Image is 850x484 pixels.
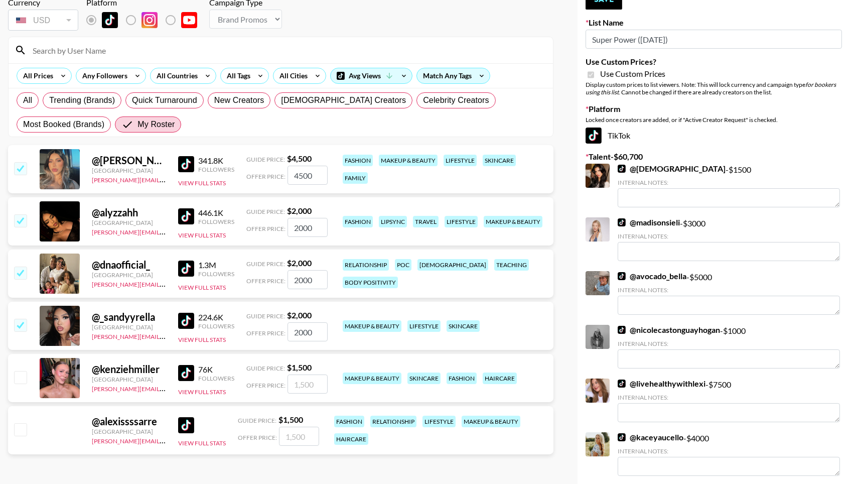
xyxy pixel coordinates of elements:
div: @ _sandyyrella [92,311,166,323]
img: TikTok [102,12,118,28]
div: family [343,172,368,184]
div: Locked once creators are added, or if "Active Creator Request" is checked. [586,116,842,124]
div: Followers [198,166,234,173]
span: Guide Price: [246,260,285,268]
a: [PERSON_NAME][EMAIL_ADDRESS][DOMAIN_NAME] [92,331,240,340]
div: All Tags [221,68,252,83]
div: makeup & beauty [379,155,438,166]
span: Offer Price: [246,382,286,389]
img: TikTok [586,128,602,144]
div: body positivity [343,277,398,288]
a: [PERSON_NAME][EMAIL_ADDRESS][DOMAIN_NAME] [92,174,240,184]
div: fashion [343,155,373,166]
input: 1,500 [279,427,319,446]
img: TikTok [618,380,626,388]
input: 2,000 [288,322,328,341]
button: View Full Stats [178,336,226,343]
div: fashion [334,416,364,427]
strong: $ 2,000 [287,206,312,215]
span: [DEMOGRAPHIC_DATA] Creators [281,94,406,106]
button: View Full Stats [178,179,226,187]
div: relationship [370,416,416,427]
div: [DEMOGRAPHIC_DATA] [417,259,488,271]
div: All Prices [17,68,55,83]
div: - $ 5000 [618,271,840,315]
div: skincare [447,320,480,332]
input: 4,500 [288,166,328,185]
span: New Creators [214,94,264,106]
div: [GEOGRAPHIC_DATA] [92,323,166,331]
div: @ dnaofficial_ [92,259,166,271]
a: [PERSON_NAME][EMAIL_ADDRESS][DOMAIN_NAME] [92,226,240,236]
span: Guide Price: [246,208,285,215]
div: travel [413,216,439,227]
img: TikTok [618,272,626,280]
img: TikTok [178,417,194,433]
img: Instagram [141,12,158,28]
a: [PERSON_NAME][EMAIL_ADDRESS][DOMAIN_NAME] [92,279,240,288]
div: Internal Notes: [618,179,840,186]
div: skincare [407,373,441,384]
button: View Full Stats [178,284,226,291]
div: lifestyle [422,416,456,427]
div: Avg Views [331,68,412,83]
div: 1.3M [198,260,234,270]
input: 1,500 [288,375,328,394]
span: Guide Price: [246,365,285,372]
a: [PERSON_NAME][EMAIL_ADDRESS][DOMAIN_NAME] [92,435,240,445]
span: Offer Price: [246,225,286,232]
span: Celebrity Creators [423,94,489,106]
div: haircare [483,373,517,384]
img: TikTok [178,313,194,329]
div: - $ 7500 [618,379,840,422]
span: Quick Turnaround [132,94,197,106]
div: [GEOGRAPHIC_DATA] [92,428,166,435]
div: 76K [198,365,234,375]
a: @madisonsieli [618,217,680,227]
img: TikTok [178,365,194,381]
span: Offer Price: [238,434,277,441]
div: Internal Notes: [618,286,840,294]
a: @nicolecastonguayhogan [618,325,720,335]
label: List Name [586,18,842,28]
div: Internal Notes: [618,447,840,455]
strong: $ 2,000 [287,258,312,268]
img: TikTok [178,261,194,277]
span: Guide Price: [246,156,285,163]
strong: $ 1,500 [287,362,312,372]
div: relationship [343,259,389,271]
span: Use Custom Prices [600,69,665,79]
div: 224.6K [198,312,234,322]
div: [GEOGRAPHIC_DATA] [92,271,166,279]
div: [GEOGRAPHIC_DATA] [92,376,166,383]
span: Offer Price: [246,173,286,180]
div: makeup & beauty [484,216,542,227]
div: fashion [447,373,477,384]
div: Followers [198,375,234,382]
a: [PERSON_NAME][EMAIL_ADDRESS][DOMAIN_NAME] [92,383,240,393]
label: Talent - $ 60,700 [586,152,842,162]
strong: $ 2,000 [287,310,312,320]
span: Offer Price: [246,277,286,285]
div: lifestyle [445,216,478,227]
img: YouTube [181,12,197,28]
div: - $ 1500 [618,164,840,207]
button: View Full Stats [178,439,226,447]
img: TikTok [618,165,626,173]
div: haircare [334,433,368,445]
div: All Countries [151,68,200,83]
img: TikTok [178,208,194,224]
div: 446.1K [198,208,234,218]
label: Platform [586,104,842,114]
div: @ kenziehmiller [92,363,166,376]
div: USD [10,12,76,29]
div: TikTok [586,128,842,144]
span: Guide Price: [238,417,276,424]
div: makeup & beauty [462,416,520,427]
label: Use Custom Prices? [586,57,842,67]
div: lipsync [379,216,407,227]
input: Search by User Name [27,42,547,58]
div: makeup & beauty [343,320,401,332]
div: Currency is locked to USD [8,8,78,33]
div: All Cities [273,68,310,83]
